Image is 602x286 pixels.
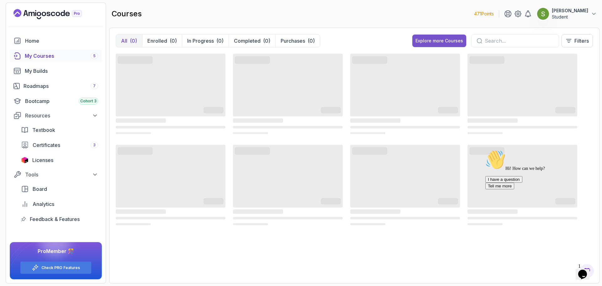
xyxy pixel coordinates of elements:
[233,126,343,128] span: ‌
[235,57,270,62] span: ‌
[555,108,575,113] span: ‌
[116,217,225,219] span: ‌
[93,84,96,89] span: 7
[10,50,102,62] a: courses
[3,35,31,42] button: Tell me more
[93,53,96,58] span: 5
[32,126,55,134] span: Textbook
[170,37,177,45] div: (0)
[17,183,102,195] a: board
[467,52,577,136] div: card loading ui
[118,57,153,62] span: ‌
[350,143,460,227] div: card loading ui
[10,110,102,121] button: Resources
[3,3,115,42] div: 👋Hi! How can we help?I have a questionTell me more
[350,209,400,214] span: ‌
[467,126,577,128] span: ‌
[33,200,54,208] span: Analytics
[10,169,102,180] button: Tools
[562,34,593,47] button: Filters
[24,82,98,90] div: Roadmaps
[203,108,224,113] span: ‌
[17,213,102,225] a: feedback
[350,126,460,128] span: ‌
[17,154,102,166] a: licenses
[3,3,23,23] img: :wave:
[483,147,596,258] iframe: chat widget
[350,118,400,123] span: ‌
[467,132,503,134] span: ‌
[467,118,518,123] span: ‌
[321,199,341,204] span: ‌
[93,143,96,148] span: 3
[233,143,343,227] div: card loading ui
[20,261,92,274] button: Check PRO Features
[116,126,225,128] span: ‌
[116,132,151,134] span: ‌
[350,132,385,134] span: ‌
[485,37,554,45] input: Search...
[33,185,47,193] span: Board
[187,37,214,45] p: In Progress
[116,145,225,208] span: ‌
[17,124,102,136] a: textbook
[233,54,343,116] span: ‌
[350,52,460,136] div: card loading ui
[233,145,343,208] span: ‌
[17,198,102,210] a: analytics
[233,223,268,225] span: ‌
[576,261,596,280] iframe: chat widget
[116,52,225,136] div: card loading ui
[350,223,385,225] span: ‌
[350,145,460,208] span: ‌
[30,215,80,223] span: Feedback & Features
[235,148,270,154] span: ‌
[467,209,518,214] span: ‌
[415,38,463,44] div: Explore more Courses
[25,171,98,178] div: Tools
[17,139,102,151] a: certificates
[80,99,97,104] span: Cohort 3
[216,37,224,45] div: (0)
[352,148,387,154] span: ‌
[25,97,98,105] div: Bootcamp
[275,35,320,47] button: Purchases(0)
[10,95,102,107] a: bootcamp
[203,199,224,204] span: ‌
[233,209,283,214] span: ‌
[469,57,504,62] span: ‌
[33,141,60,149] span: Certificates
[537,8,549,20] img: user profile image
[25,37,98,45] div: Home
[118,148,153,154] span: ‌
[308,37,315,45] div: (0)
[467,223,503,225] span: ‌
[574,37,589,45] p: Filters
[116,209,166,214] span: ‌
[352,57,387,62] span: ‌
[412,35,466,47] button: Explore more Courses
[142,35,182,47] button: Enrolled(0)
[537,8,597,20] button: user profile image[PERSON_NAME]Student
[3,19,62,24] span: Hi! How can we help?
[467,54,577,116] span: ‌
[25,67,98,75] div: My Builds
[552,14,588,20] p: Student
[147,37,167,45] p: Enrolled
[121,37,127,45] p: All
[13,9,96,19] a: Landing page
[234,37,261,45] p: Completed
[182,35,229,47] button: In Progress(0)
[116,35,142,47] button: All(0)
[112,9,142,19] h2: courses
[467,145,577,208] span: ‌
[263,37,270,45] div: (0)
[21,157,29,163] img: jetbrains icon
[438,199,458,204] span: ‌
[438,108,458,113] span: ‌
[350,54,460,116] span: ‌
[10,65,102,77] a: builds
[32,156,53,164] span: Licenses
